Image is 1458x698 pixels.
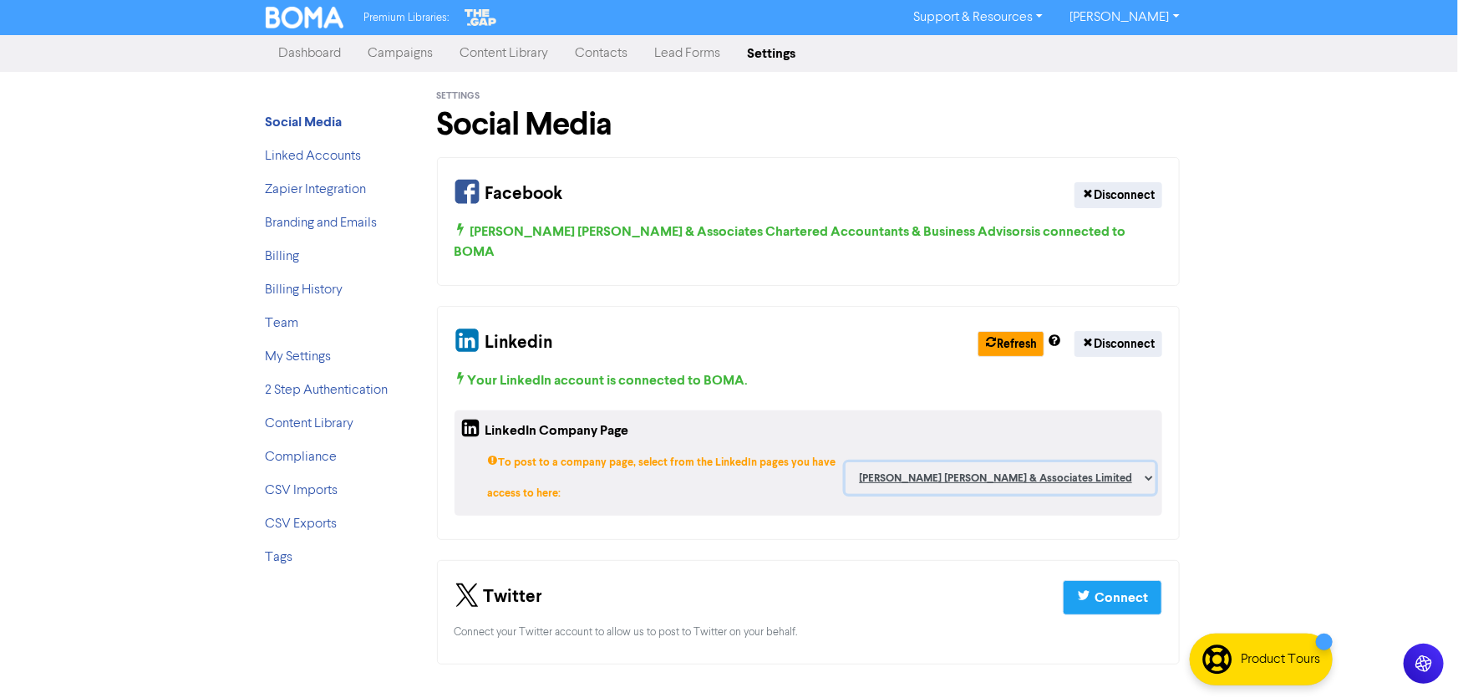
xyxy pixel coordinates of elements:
a: Team [266,317,299,330]
iframe: Chat Widget [1374,618,1458,698]
div: Connect [1095,588,1148,608]
a: CSV Imports [266,484,338,497]
a: My Settings [266,350,332,364]
div: Your Twitter Connection [437,560,1181,665]
div: Your LinkedIn account is connected to BOMA . [455,370,1163,390]
span: Settings [437,90,480,102]
a: Tags [266,551,293,564]
div: Your Linkedin and Company Page Connection [437,306,1181,540]
a: Zapier Integration [266,183,367,196]
button: Refresh [978,331,1044,357]
a: Branding and Emails [266,217,378,230]
div: Linkedin [455,324,553,364]
div: LinkedIn Company Page [461,417,629,447]
img: BOMA Logo [266,7,344,28]
select: ; [846,462,1156,494]
img: The Gap [462,7,499,28]
a: Compliance [266,451,338,464]
a: Settings [734,37,810,70]
a: 2 Step Authentication [266,384,389,397]
div: [PERSON_NAME] [PERSON_NAME] & Associates Chartered Accountants & Business Advisors is connected t... [455,222,1163,262]
button: Disconnect [1074,182,1162,208]
a: Billing History [266,283,343,297]
a: Linked Accounts [266,150,362,163]
a: Content Library [447,37,562,70]
a: Contacts [562,37,642,70]
a: Campaigns [355,37,447,70]
strong: Social Media [266,114,343,130]
a: Social Media [266,116,343,130]
span: Premium Libraries: [363,13,449,23]
button: Connect [1063,580,1162,615]
button: Disconnect [1074,331,1162,357]
div: To post to a company page, select from the LinkedIn pages you have access to here: [488,447,846,509]
div: Your Facebook Connection [437,157,1181,286]
a: Content Library [266,417,354,431]
a: Support & Resources [900,4,1056,31]
a: Lead Forms [642,37,734,70]
a: Dashboard [266,37,355,70]
h1: Social Media [437,105,1181,144]
a: CSV Exports [266,517,338,531]
div: Facebook [455,175,563,215]
a: Billing [266,250,300,263]
a: [PERSON_NAME] [1056,4,1192,31]
div: Connect your Twitter account to allow us to post to Twitter on your behalf. [455,624,1163,640]
div: Twitter [455,578,543,618]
